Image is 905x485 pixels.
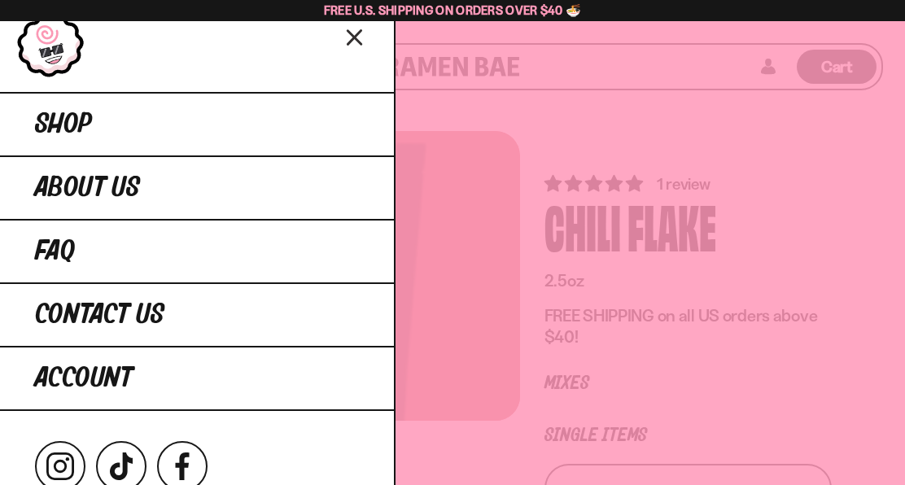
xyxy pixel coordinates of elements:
span: Free U.S. Shipping on Orders over $40 🍜 [324,2,582,18]
span: Account [35,364,133,393]
span: FAQ [35,237,75,266]
span: Shop [35,110,92,139]
button: Close menu [341,22,369,50]
span: Contact Us [35,300,164,330]
span: About Us [35,173,140,203]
